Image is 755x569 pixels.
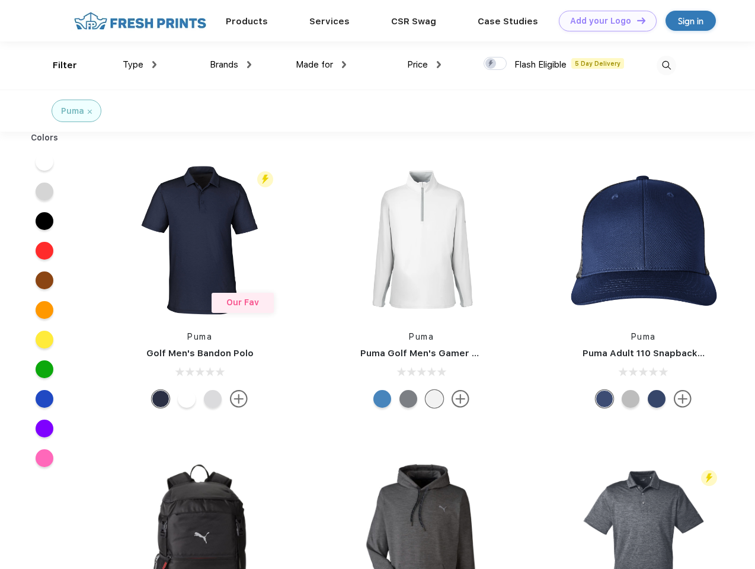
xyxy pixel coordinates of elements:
[61,105,84,117] div: Puma
[701,470,717,486] img: flash_active_toggle.svg
[657,56,676,75] img: desktop_search.svg
[452,390,469,408] img: more.svg
[152,390,169,408] div: Navy Blazer
[648,390,666,408] div: Peacoat with Qut Shd
[146,348,254,359] a: Golf Men's Bandon Polo
[123,59,143,70] span: Type
[637,17,645,24] img: DT
[178,390,196,408] div: Bright White
[230,390,248,408] img: more.svg
[187,332,212,341] a: Puma
[426,390,443,408] div: Bright White
[409,332,434,341] a: Puma
[22,132,68,144] div: Colors
[342,61,346,68] img: dropdown.png
[391,16,436,27] a: CSR Swag
[88,110,92,114] img: filter_cancel.svg
[437,61,441,68] img: dropdown.png
[666,11,716,31] a: Sign in
[674,390,692,408] img: more.svg
[204,390,222,408] div: High Rise
[226,16,268,27] a: Products
[210,59,238,70] span: Brands
[570,16,631,26] div: Add your Logo
[596,390,613,408] div: Peacoat Qut Shd
[152,61,156,68] img: dropdown.png
[343,161,500,319] img: func=resize&h=266
[53,59,77,72] div: Filter
[622,390,639,408] div: Quarry with Brt Whit
[399,390,417,408] div: Quiet Shade
[309,16,350,27] a: Services
[226,298,259,307] span: Our Fav
[360,348,548,359] a: Puma Golf Men's Gamer Golf Quarter-Zip
[121,161,279,319] img: func=resize&h=266
[565,161,722,319] img: func=resize&h=266
[514,59,567,70] span: Flash Eligible
[678,14,703,28] div: Sign in
[257,171,273,187] img: flash_active_toggle.svg
[296,59,333,70] span: Made for
[631,332,656,341] a: Puma
[407,59,428,70] span: Price
[247,61,251,68] img: dropdown.png
[373,390,391,408] div: Bright Cobalt
[71,11,210,31] img: fo%20logo%202.webp
[571,58,624,69] span: 5 Day Delivery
